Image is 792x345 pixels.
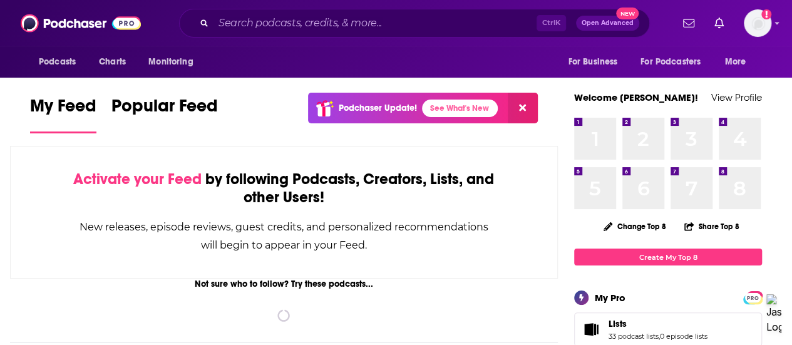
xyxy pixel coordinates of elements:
[582,20,634,26] span: Open Advanced
[745,292,760,302] a: PRO
[559,50,633,74] button: open menu
[73,170,202,188] span: Activate your Feed
[595,292,625,304] div: My Pro
[579,321,604,338] a: Lists
[574,249,762,265] a: Create My Top 8
[616,8,639,19] span: New
[111,95,218,133] a: Popular Feed
[30,95,96,124] span: My Feed
[684,214,740,239] button: Share Top 8
[761,9,771,19] svg: Add a profile image
[21,11,141,35] img: Podchaser - Follow, Share and Rate Podcasts
[725,53,746,71] span: More
[30,95,96,133] a: My Feed
[609,318,707,329] a: Lists
[148,53,193,71] span: Monitoring
[99,53,126,71] span: Charts
[10,279,558,289] div: Not sure who to follow? Try these podcasts...
[73,170,495,207] div: by following Podcasts, Creators, Lists, and other Users!
[640,53,701,71] span: For Podcasters
[609,332,659,341] a: 33 podcast lists
[140,50,209,74] button: open menu
[659,332,660,341] span: ,
[574,91,698,103] a: Welcome [PERSON_NAME]!
[709,13,729,34] a: Show notifications dropdown
[568,53,617,71] span: For Business
[39,53,76,71] span: Podcasts
[339,103,417,113] p: Podchaser Update!
[73,218,495,254] div: New releases, episode reviews, guest credits, and personalized recommendations will begin to appe...
[632,50,719,74] button: open menu
[537,15,566,31] span: Ctrl K
[711,91,762,103] a: View Profile
[111,95,218,124] span: Popular Feed
[596,219,674,234] button: Change Top 8
[678,13,699,34] a: Show notifications dropdown
[576,16,639,31] button: Open AdvancedNew
[716,50,762,74] button: open menu
[660,332,707,341] a: 0 episode lists
[179,9,650,38] div: Search podcasts, credits, & more...
[744,9,771,37] span: Logged in as RebRoz5
[422,100,498,117] a: See What's New
[744,9,771,37] img: User Profile
[744,9,771,37] button: Show profile menu
[91,50,133,74] a: Charts
[609,318,627,329] span: Lists
[745,293,760,302] span: PRO
[30,50,92,74] button: open menu
[213,13,537,33] input: Search podcasts, credits, & more...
